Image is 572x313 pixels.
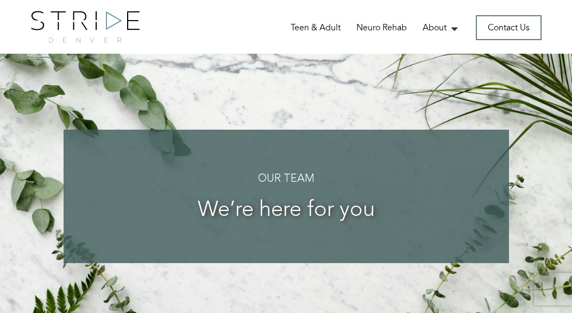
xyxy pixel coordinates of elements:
[423,22,460,34] a: About
[291,22,341,34] a: Teen & Adult
[85,199,487,222] h3: We’re here for you
[356,22,407,34] a: Neuro Rehab
[85,173,487,185] h4: Our Team
[31,11,140,43] img: logo.png
[476,15,542,40] a: Contact Us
